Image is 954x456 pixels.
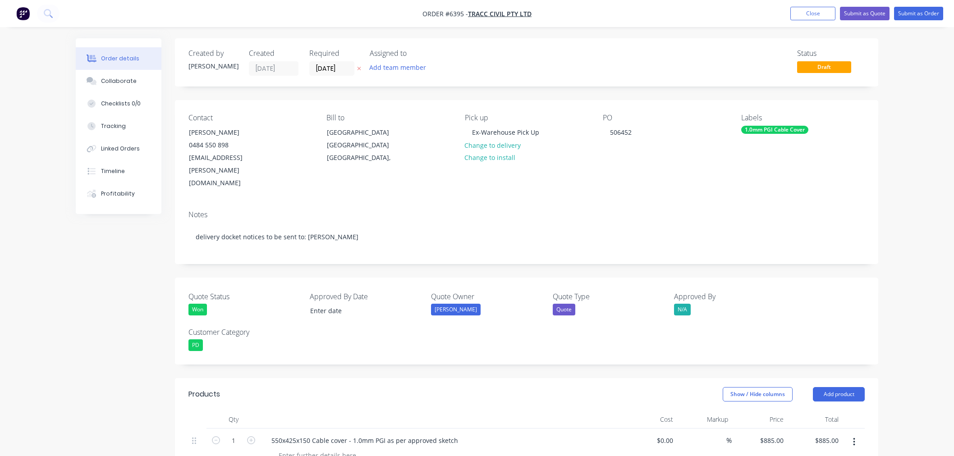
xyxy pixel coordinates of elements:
[76,115,161,137] button: Tracking
[101,190,135,198] div: Profitability
[181,126,271,190] div: [PERSON_NAME]0484 550 898[EMAIL_ADDRESS][PERSON_NAME][DOMAIN_NAME]
[188,291,301,302] label: Quote Status
[101,122,126,130] div: Tracking
[431,304,481,315] div: [PERSON_NAME]
[326,114,450,122] div: Bill to
[309,49,359,58] div: Required
[327,126,402,151] div: [GEOGRAPHIC_DATA] [GEOGRAPHIC_DATA]
[101,77,137,85] div: Collaborate
[894,7,943,20] button: Submit as Order
[741,114,865,122] div: Labels
[797,61,851,73] span: Draft
[674,291,787,302] label: Approved By
[76,160,161,182] button: Timeline
[206,410,261,429] div: Qty
[726,435,732,446] span: %
[16,7,30,20] img: Factory
[741,126,808,134] div: 1.0mm PGI Cable Cover
[188,61,238,71] div: [PERSON_NAME]
[732,410,787,429] div: Price
[188,327,301,337] label: Customer Category
[431,291,544,302] label: Quote Owner
[621,410,677,429] div: Cost
[189,126,264,139] div: [PERSON_NAME]
[188,223,865,251] div: delivery docket notices to be sent to: [PERSON_NAME]
[319,126,409,164] div: [GEOGRAPHIC_DATA] [GEOGRAPHIC_DATA][GEOGRAPHIC_DATA],
[101,55,139,63] div: Order details
[101,167,125,175] div: Timeline
[365,61,431,73] button: Add team member
[264,434,465,447] div: 550x425x150 Cable cover - 1.0mm PGI as per approved sketch
[790,7,835,20] button: Close
[101,145,140,153] div: Linked Orders
[76,137,161,160] button: Linked Orders
[188,49,238,58] div: Created by
[465,114,588,122] div: Pick up
[603,126,639,139] div: 506452
[553,304,575,315] div: Quote
[813,387,865,401] button: Add product
[370,49,460,58] div: Assigned to
[370,61,431,73] button: Add team member
[188,114,312,122] div: Contact
[797,49,865,58] div: Status
[327,151,402,164] div: [GEOGRAPHIC_DATA],
[76,92,161,115] button: Checklists 0/0
[677,410,732,429] div: Markup
[603,114,726,122] div: PO
[787,410,843,429] div: Total
[188,389,220,400] div: Products
[553,291,665,302] label: Quote Type
[304,304,416,318] input: Enter date
[840,7,890,20] button: Submit as Quote
[188,304,207,315] div: Won
[101,100,141,108] div: Checklists 0/0
[76,47,161,70] button: Order details
[674,304,691,315] div: N/A
[76,70,161,92] button: Collaborate
[465,126,546,139] div: Ex-Warehouse Pick Up
[76,182,161,205] button: Profitability
[189,151,264,189] div: [EMAIL_ADDRESS][PERSON_NAME][DOMAIN_NAME]
[188,210,865,219] div: Notes
[189,139,264,151] div: 0484 550 898
[422,9,468,18] span: Order #6395 -
[188,339,203,351] div: PD
[460,151,520,164] button: Change to install
[249,49,298,58] div: Created
[723,387,793,401] button: Show / Hide columns
[460,139,526,151] button: Change to delivery
[468,9,532,18] a: Tracc Civil Pty Ltd
[310,291,422,302] label: Approved By Date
